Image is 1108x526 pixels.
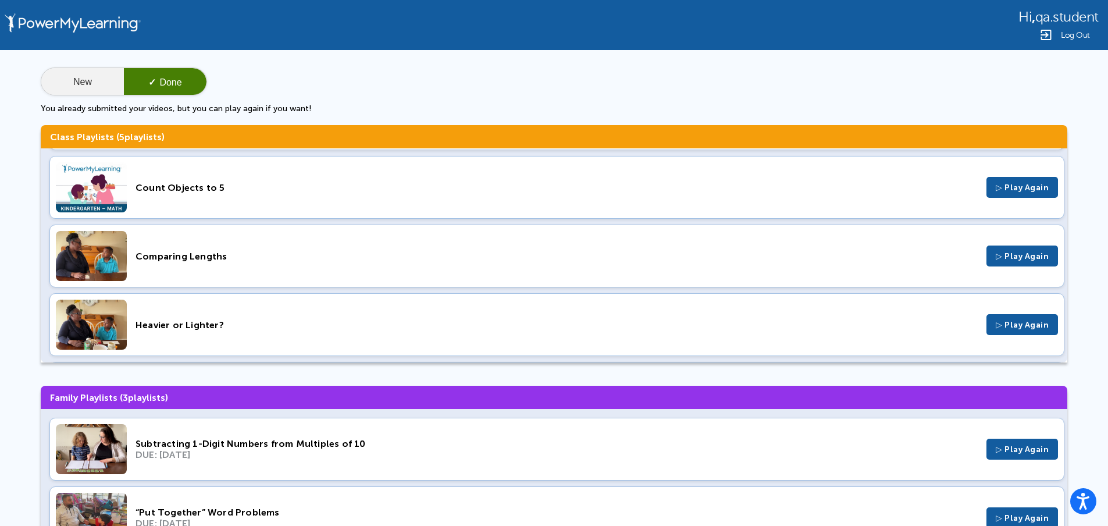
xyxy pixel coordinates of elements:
[986,177,1058,198] button: ▷ Play Again
[996,251,1049,261] span: ▷ Play Again
[41,68,124,96] button: New
[124,68,206,96] button: ✓Done
[1059,474,1099,517] iframe: Chat
[56,231,127,281] img: Thumbnail
[41,386,1067,409] h3: Family Playlists ( playlists)
[56,300,127,350] img: Thumbnail
[136,182,978,193] div: Count Objects to 5
[996,320,1049,330] span: ▷ Play Again
[986,246,1058,266] button: ▷ Play Again
[996,513,1049,523] span: ▷ Play Again
[123,392,128,403] span: 3
[148,77,156,87] span: ✓
[996,183,1049,193] span: ▷ Play Again
[986,439,1058,460] button: ▷ Play Again
[136,507,978,518] div: “Put Together” Word Problems
[136,319,978,330] div: Heavier or Lighter?
[986,314,1058,335] button: ▷ Play Again
[56,162,127,212] img: Thumbnail
[1035,9,1099,25] span: qa.student
[1018,9,1032,25] span: Hi
[136,438,978,449] div: Subtracting 1-Digit Numbers from Multiples of 10
[1061,31,1090,40] span: Log Out
[996,445,1049,454] span: ▷ Play Again
[41,104,1067,113] p: You already submitted your videos, but you can play again if you want!
[56,424,127,474] img: Thumbnail
[41,125,1067,148] h3: Class Playlists ( playlists)
[1039,28,1053,42] img: Logout Icon
[136,449,978,460] div: DUE: [DATE]
[1018,8,1099,25] div: ,
[119,131,124,143] span: 5
[136,251,978,262] div: Comparing Lengths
